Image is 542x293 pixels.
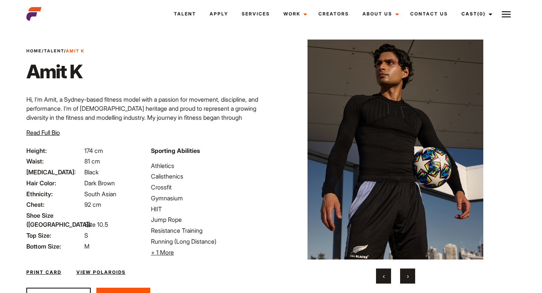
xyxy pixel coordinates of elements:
[84,157,100,165] span: 81 cm
[44,48,64,53] a: Talent
[26,211,83,229] span: Shoe Size ([GEOGRAPHIC_DATA]):
[26,48,85,54] span: / /
[26,60,85,83] h1: Amit K
[26,179,83,188] span: Hair Color:
[151,204,266,214] li: HIIT
[26,129,60,136] span: Read Full Bio
[84,147,103,154] span: 174 cm
[477,11,486,17] span: (0)
[26,189,83,198] span: Ethnicity:
[26,157,83,166] span: Waist:
[455,4,497,24] a: Cast(0)
[151,249,174,256] span: + 1 More
[26,6,41,21] img: cropped-aefm-brand-fav-22-square.png
[502,10,511,19] img: Burger icon
[84,201,101,208] span: 92 cm
[356,4,403,24] a: About Us
[84,243,90,250] span: M
[151,183,266,192] li: Crossfit
[383,272,385,280] span: Previous
[151,194,266,203] li: Gymnasium
[151,215,266,224] li: Jump Rope
[66,48,85,53] strong: Amit K
[84,190,116,198] span: South Asian
[151,237,266,246] li: Running (Long Distance)
[26,146,83,155] span: Height:
[84,179,115,187] span: Dark Brown
[151,147,200,154] strong: Sporting Abilities
[26,95,266,149] p: Hi, I’m Amit, a Sydney-based fitness model with a passion for movement, discipline, and performan...
[312,4,356,24] a: Creators
[26,269,61,276] a: Print Card
[151,172,266,181] li: Calisthenics
[84,221,108,228] span: Size 10.5
[76,269,126,276] a: View Polaroids
[277,4,312,24] a: Work
[84,232,88,239] span: S
[84,168,99,176] span: Black
[407,272,409,280] span: Next
[26,200,83,209] span: Chest:
[151,226,266,235] li: Resistance Training
[26,231,83,240] span: Top Size:
[235,4,277,24] a: Services
[151,161,266,170] li: Athletics
[403,4,455,24] a: Contact Us
[26,242,83,251] span: Bottom Size:
[26,48,42,53] a: Home
[203,4,235,24] a: Apply
[26,128,60,137] button: Read Full Bio
[167,4,203,24] a: Talent
[26,168,83,177] span: [MEDICAL_DATA]:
